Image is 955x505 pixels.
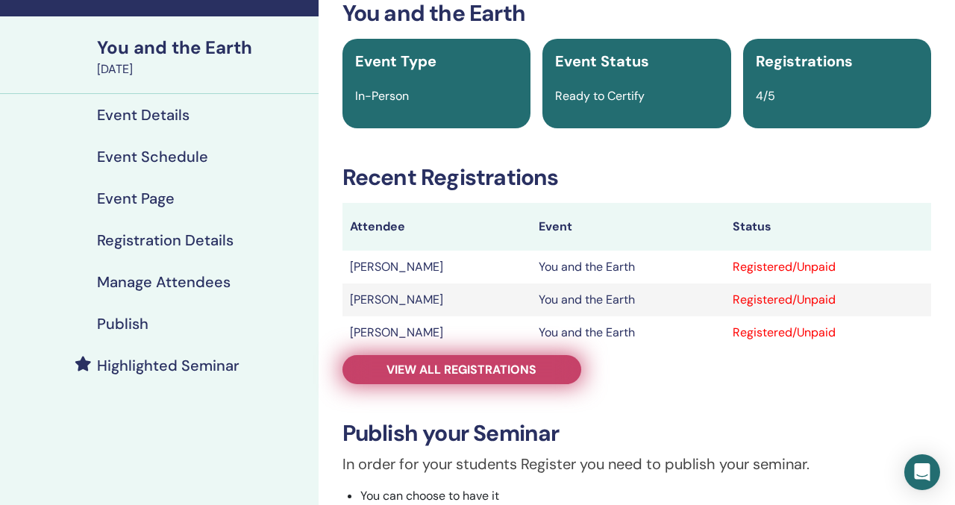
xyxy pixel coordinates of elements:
p: In order for your students Register you need to publish your seminar. [342,453,931,475]
h4: Event Page [97,189,175,207]
td: [PERSON_NAME] [342,283,531,316]
h4: Manage Attendees [97,273,231,291]
span: 4/5 [756,88,775,104]
h4: Event Details [97,106,190,124]
div: [DATE] [97,60,310,78]
h3: Recent Registrations [342,164,931,191]
span: Event Type [355,51,436,71]
a: You and the Earth[DATE] [88,35,319,78]
span: Registrations [756,51,853,71]
h4: Publish [97,315,148,333]
div: Registered/Unpaid [733,291,924,309]
td: [PERSON_NAME] [342,251,531,283]
th: Attendee [342,203,531,251]
a: View all registrations [342,355,581,384]
h3: Publish your Seminar [342,420,931,447]
span: Event Status [555,51,649,71]
th: Status [725,203,931,251]
h4: Highlighted Seminar [97,357,239,374]
td: You and the Earth [531,251,725,283]
div: Registered/Unpaid [733,324,924,342]
td: [PERSON_NAME] [342,316,531,349]
h4: Event Schedule [97,148,208,166]
th: Event [531,203,725,251]
td: You and the Earth [531,316,725,349]
div: Registered/Unpaid [733,258,924,276]
div: Open Intercom Messenger [904,454,940,490]
h4: Registration Details [97,231,234,249]
span: In-Person [355,88,409,104]
span: Ready to Certify [555,88,645,104]
div: You and the Earth [97,35,310,60]
td: You and the Earth [531,283,725,316]
span: View all registrations [386,362,536,377]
